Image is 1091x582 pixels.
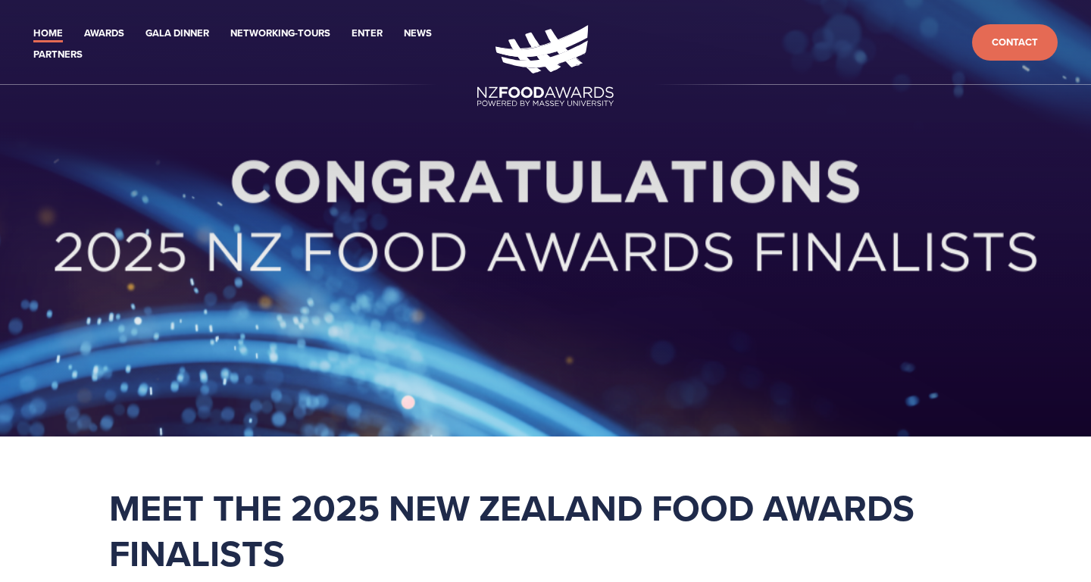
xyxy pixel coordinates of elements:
a: Enter [352,25,383,42]
a: Networking-Tours [230,25,330,42]
a: Contact [972,24,1058,61]
a: Home [33,25,63,42]
a: News [404,25,432,42]
a: Awards [84,25,124,42]
a: Partners [33,46,83,64]
strong: Meet the 2025 New Zealand Food Awards Finalists [109,481,924,580]
a: Gala Dinner [145,25,209,42]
